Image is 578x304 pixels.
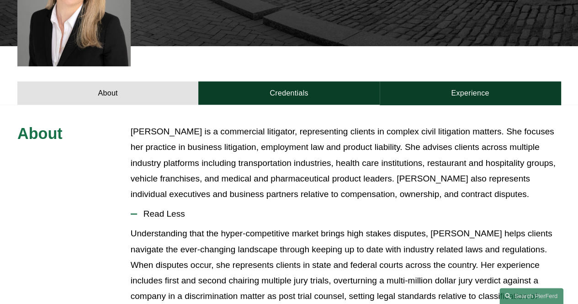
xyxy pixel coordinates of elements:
[380,81,561,105] a: Experience
[198,81,379,105] a: Credentials
[131,202,561,226] button: Read Less
[17,81,198,105] a: About
[499,288,563,304] a: Search this site
[137,209,561,219] span: Read Less
[17,125,63,142] span: About
[131,124,561,202] p: [PERSON_NAME] is a commercial litigator, representing clients in complex civil litigation matters...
